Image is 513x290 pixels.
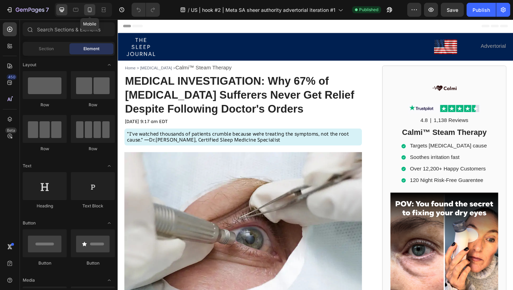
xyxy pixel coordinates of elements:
div: Button [71,260,115,266]
div: Button [23,260,67,266]
span: Toggle open [104,275,115,286]
p: 120 Night Risk-Free Guarentee [310,167,391,174]
div: Row [71,146,115,152]
button: Save [441,3,464,17]
span: Text [23,163,31,169]
p: 1,138 Reviews [335,103,371,110]
span: Section [39,46,54,52]
span: Home > [MEDICAL_DATA] > [8,49,61,54]
iframe: Design area [118,20,513,290]
p: 7 [46,6,49,14]
div: Row [71,102,115,108]
span: Media [23,277,35,283]
img: gempages_576026753357578783-cd95bdc2-300b-40c5-ba43-e6c2bd6e6dac.png [330,58,362,89]
div: Beta [5,128,17,133]
span: "I've watched thousands of patients crumble because we're treating the symptoms, not the root cau... [10,117,245,131]
span: Toggle open [104,59,115,70]
div: Text Block [71,203,115,209]
img: gempages_576026753357578783-85de3c83-a044-415f-9325-a13e9b9a1da4.jpg [335,21,359,37]
button: 7 [3,3,52,17]
div: Row [23,102,67,108]
span: [PERSON_NAME] [40,124,82,131]
p: Targets [MEDICAL_DATA] cause [310,130,391,138]
input: Search Sections & Elements [23,22,115,36]
strong: MEDICAL INVESTIGATION: Why 67% of [MEDICAL_DATA] Sufferers Never Get Relief Despite Following Doc... [8,59,251,101]
span: / [188,6,189,14]
p: Calmi™ Steam Therapy [8,46,258,56]
span: Toggle open [104,217,115,229]
p: 4.8 [321,103,328,110]
span: Layout [23,62,36,68]
span: [DATE] 9:17 am EDT [8,105,53,111]
div: Heading [23,203,67,209]
p: | [331,103,332,110]
div: Publish [473,6,490,14]
span: US | hook #2 | Meta SA sheer authority advertorial iteration #1 [191,6,335,14]
div: Row [23,146,67,152]
span: Button [23,220,36,226]
span: Save [447,7,458,13]
span: Toggle open [104,160,115,171]
div: Undo/Redo [132,3,160,17]
img: gempages_576026753357578783-c35cbc6e-3272-43a9-b73c-f5ef6727593d.png [307,89,385,100]
span: Element [83,46,99,52]
strong: Calmi™ Steam Therapy [301,115,391,124]
span: Advertorial [385,25,411,31]
span: , Certified Sleep Medicine Specialist [82,124,172,131]
div: 450 [7,74,17,80]
button: Publish [467,3,496,17]
p: Over 12,200+ Happy Customers [310,155,391,162]
p: Soothes irritation fast [310,143,391,150]
span: Published [359,7,378,13]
